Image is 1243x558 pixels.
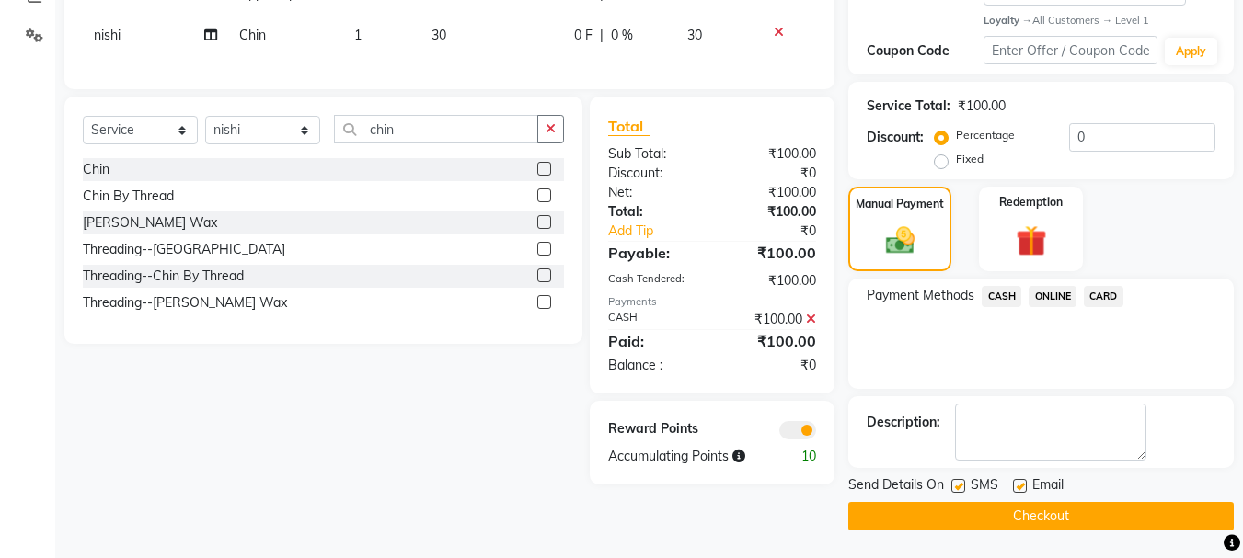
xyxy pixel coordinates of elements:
[867,41,983,61] div: Coupon Code
[608,117,650,136] span: Total
[594,222,731,241] a: Add Tip
[594,164,712,183] div: Discount:
[1029,286,1076,307] span: ONLINE
[712,271,830,290] div: ₹100.00
[83,213,217,233] div: [PERSON_NAME] Wax
[687,27,702,43] span: 30
[712,144,830,164] div: ₹100.00
[600,26,604,45] span: |
[594,330,712,352] div: Paid:
[856,196,944,212] label: Manual Payment
[594,356,712,375] div: Balance :
[712,310,830,329] div: ₹100.00
[83,160,109,179] div: Chin
[611,26,633,45] span: 0 %
[83,267,244,286] div: Threading--Chin By Thread
[999,194,1063,211] label: Redemption
[877,223,924,256] img: _cash.svg
[594,183,712,202] div: Net:
[594,242,712,264] div: Payable:
[712,164,830,183] div: ₹0
[732,222,831,241] div: ₹0
[712,183,830,202] div: ₹100.00
[594,202,712,222] div: Total:
[94,27,121,43] span: nishi
[608,294,816,310] div: Payments
[239,27,266,43] span: Chin
[83,187,174,206] div: Chin By Thread
[594,447,771,466] div: Accumulating Points
[971,475,998,498] span: SMS
[867,413,940,432] div: Description:
[354,27,362,43] span: 1
[984,36,1157,64] input: Enter Offer / Coupon Code
[1084,286,1123,307] span: CARD
[956,151,984,167] label: Fixed
[594,419,712,439] div: Reward Points
[594,144,712,164] div: Sub Total:
[594,310,712,329] div: CASH
[956,127,1015,143] label: Percentage
[432,27,446,43] span: 30
[1032,475,1064,498] span: Email
[867,97,950,116] div: Service Total:
[594,271,712,290] div: Cash Tendered:
[83,240,285,259] div: Threading--[GEOGRAPHIC_DATA]
[712,330,830,352] div: ₹100.00
[867,286,974,305] span: Payment Methods
[848,502,1234,530] button: Checkout
[574,26,593,45] span: 0 F
[712,242,830,264] div: ₹100.00
[984,14,1032,27] strong: Loyalty →
[984,13,1215,28] div: All Customers → Level 1
[848,475,944,498] span: Send Details On
[771,447,830,466] div: 10
[958,97,1006,116] div: ₹100.00
[1165,38,1217,65] button: Apply
[982,286,1021,307] span: CASH
[712,202,830,222] div: ₹100.00
[83,293,287,313] div: Threading--[PERSON_NAME] Wax
[712,356,830,375] div: ₹0
[867,128,924,147] div: Discount:
[1007,222,1056,259] img: _gift.svg
[334,115,538,143] input: Search or Scan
